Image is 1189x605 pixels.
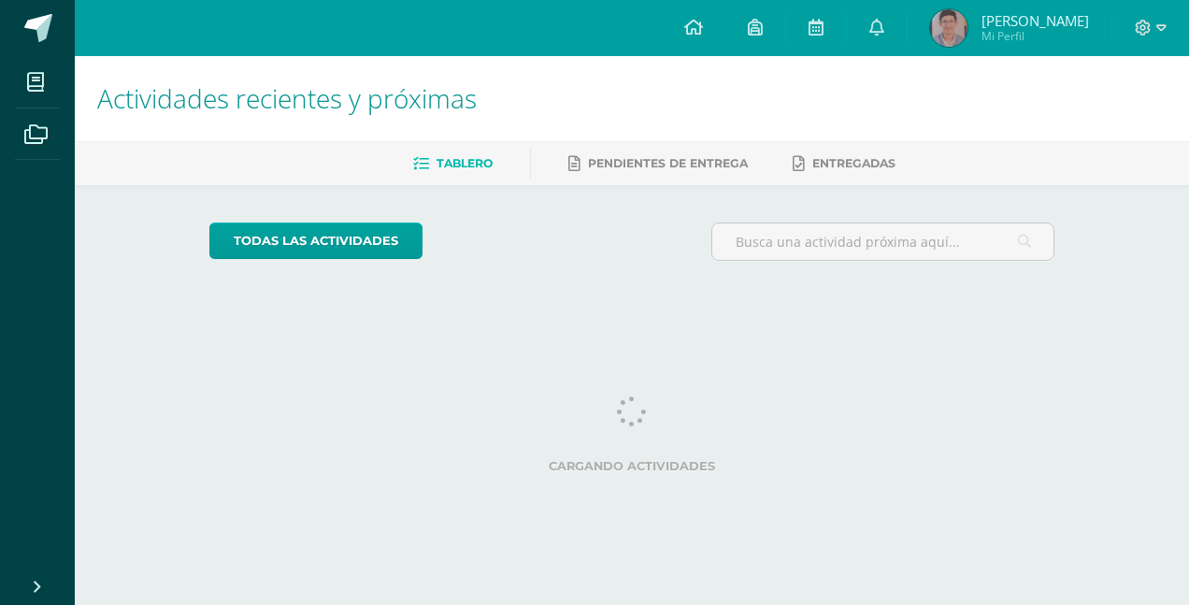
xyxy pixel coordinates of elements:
span: Entregadas [812,156,895,170]
span: Tablero [437,156,493,170]
input: Busca una actividad próxima aquí... [712,223,1054,260]
img: 9ccb69e3c28bfc63e59a54b2b2b28f1c.png [930,9,967,47]
a: Tablero [413,149,493,179]
span: Actividades recientes y próximas [97,80,477,116]
a: Entregadas [793,149,895,179]
a: todas las Actividades [209,223,423,259]
span: Mi Perfil [981,28,1089,44]
span: Pendientes de entrega [588,156,748,170]
a: Pendientes de entrega [568,149,748,179]
span: [PERSON_NAME] [981,11,1089,30]
label: Cargando actividades [209,459,1055,473]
